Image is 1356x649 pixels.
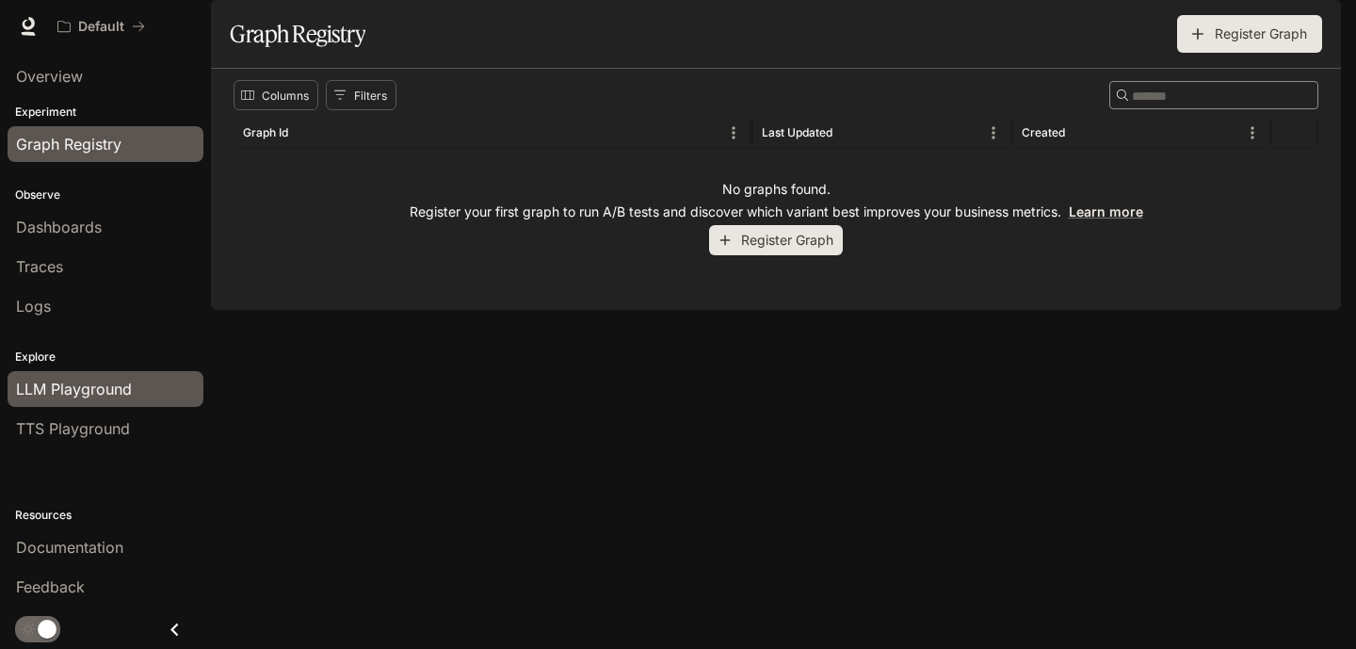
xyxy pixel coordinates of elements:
div: Search [1109,81,1318,109]
button: Show filters [326,80,396,110]
button: Sort [1067,119,1095,147]
h1: Graph Registry [230,15,365,53]
button: Select columns [234,80,318,110]
div: Created [1022,125,1065,139]
button: Menu [1238,119,1267,147]
button: All workspaces [49,8,153,45]
button: Register Graph [1177,15,1322,53]
button: Menu [979,119,1008,147]
a: Learn more [1069,203,1143,219]
div: Last Updated [762,125,832,139]
button: Menu [719,119,748,147]
p: No graphs found. [722,180,831,199]
button: Register Graph [709,225,843,256]
p: Default [78,19,124,35]
button: Sort [290,119,318,147]
div: Graph Id [243,125,288,139]
p: Register your first graph to run A/B tests and discover which variant best improves your business... [410,203,1143,221]
button: Sort [834,119,863,147]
